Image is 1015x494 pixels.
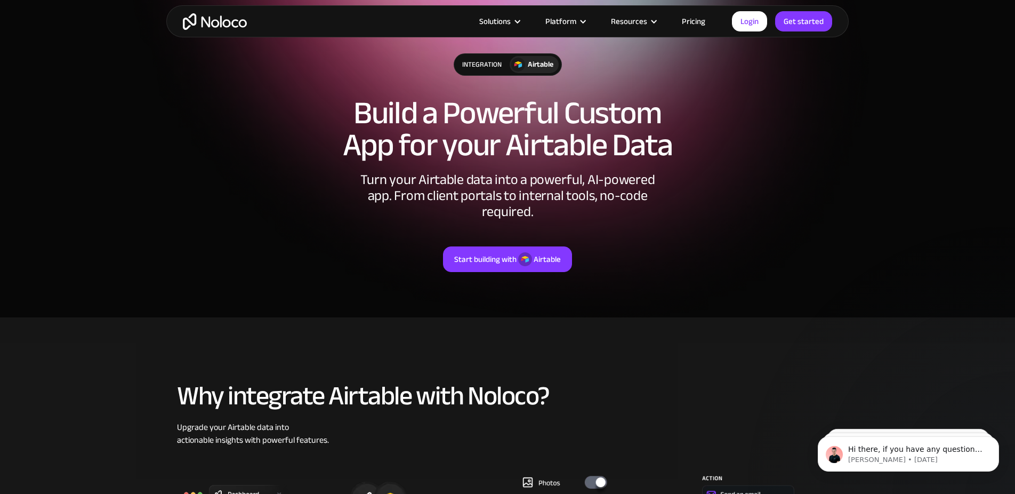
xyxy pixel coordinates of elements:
[528,59,553,70] div: Airtable
[534,252,561,266] div: Airtable
[177,97,838,161] h1: Build a Powerful Custom App for your Airtable Data
[545,14,576,28] div: Platform
[443,246,572,272] a: Start building withAirtable
[177,421,838,447] div: Upgrade your Airtable data into actionable insights with powerful features.
[466,14,532,28] div: Solutions
[183,13,247,30] a: home
[775,11,832,31] a: Get started
[454,252,517,266] div: Start building with
[598,14,668,28] div: Resources
[532,14,598,28] div: Platform
[454,54,510,75] div: integration
[611,14,647,28] div: Resources
[668,14,719,28] a: Pricing
[479,14,511,28] div: Solutions
[802,414,1015,489] iframe: Intercom notifications message
[732,11,767,31] a: Login
[348,172,667,220] div: Turn your Airtable data into a powerful, AI-powered app. From client portals to internal tools, n...
[177,381,838,410] h2: Why integrate Airtable with Noloco?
